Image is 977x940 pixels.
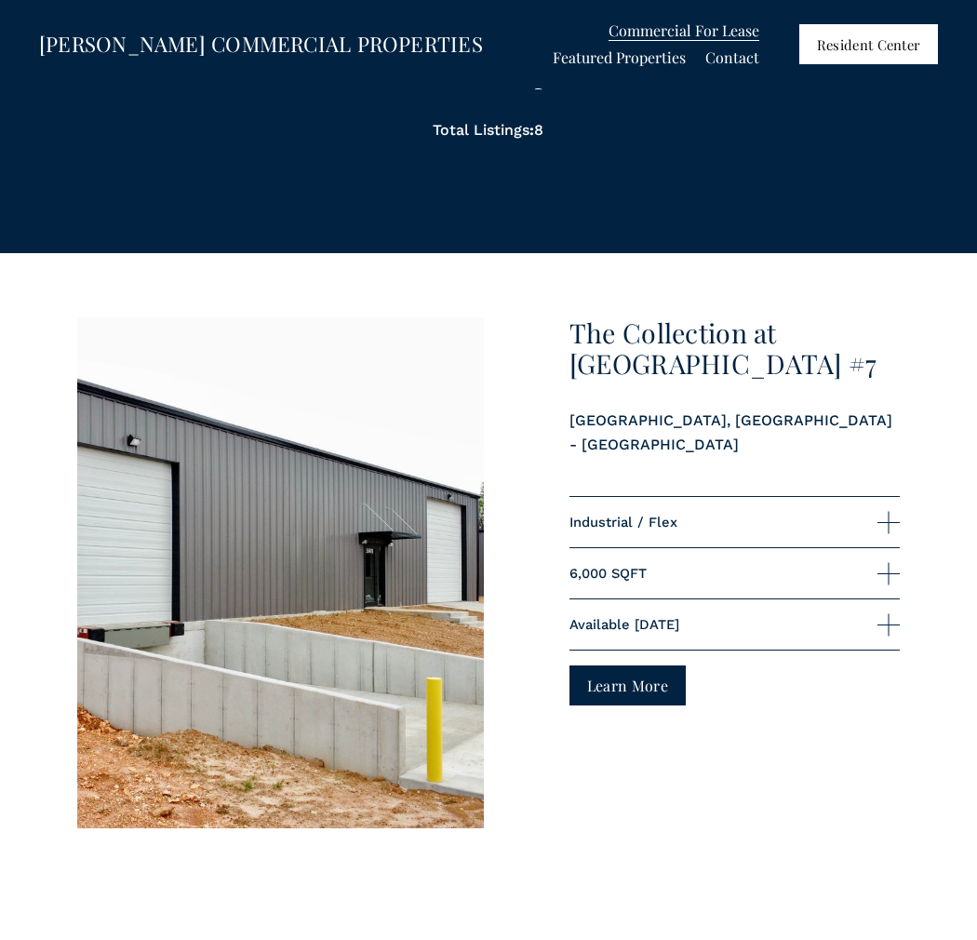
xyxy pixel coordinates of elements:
span: Industrial / Flex [569,514,877,530]
span: Featured Properties [553,46,686,70]
a: folder dropdown [553,45,686,72]
strong: : [529,121,534,139]
span: 6,000 SQFT [569,565,877,582]
button: Industrial / Flex [569,497,900,547]
button: Available [DATE] [569,599,900,650]
span: Available [DATE] [569,616,877,633]
a: Learn More [569,665,686,705]
a: Contact [705,45,759,72]
a: [PERSON_NAME] COMMERCIAL PROPERTIES [39,30,483,58]
h3: The Collection at [GEOGRAPHIC_DATA] #7 [569,317,900,379]
span: Total Listings 8 [433,121,543,139]
span: Commercial For Lease [609,19,759,43]
a: folder dropdown [609,18,759,45]
button: 6,000 SQFT [569,548,900,598]
a: Resident Center [799,24,938,63]
p: [GEOGRAPHIC_DATA], [GEOGRAPHIC_DATA] - [GEOGRAPHIC_DATA] [569,409,900,456]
